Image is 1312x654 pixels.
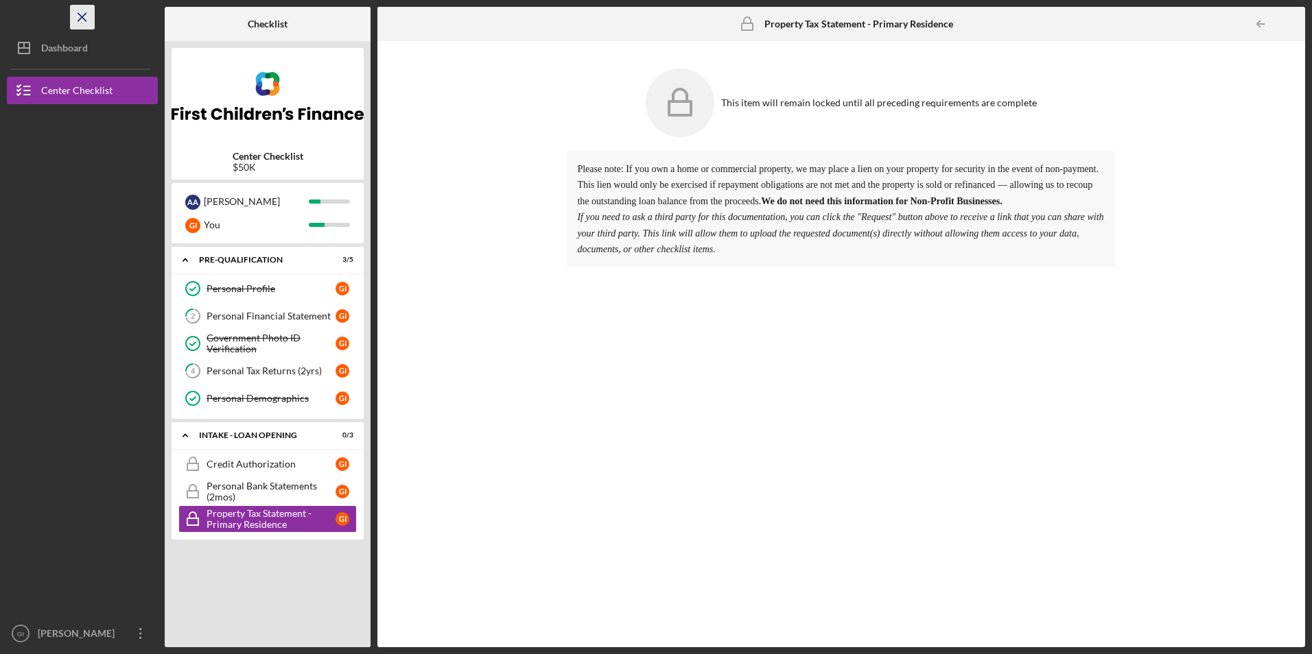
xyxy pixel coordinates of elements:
div: G I [336,457,349,471]
a: Personal Bank Statements (2mos)GI [178,478,357,505]
a: Personal DemographicsGI [178,385,357,412]
a: 4Personal Tax Returns (2yrs)GI [178,357,357,385]
b: Checklist [248,19,288,29]
div: G I [336,282,349,295]
a: Credit AuthorizationGI [178,450,357,478]
a: Property Tax Statement - Primary ResidenceGI [178,505,357,533]
div: Personal Profile [207,283,336,294]
div: Pre-Qualification [199,256,319,264]
div: Property Tax Statement - Primary Residence [207,508,336,530]
tspan: 2 [191,312,195,321]
div: This item will remain locked until all preceding requirements are complete [721,97,1037,108]
img: Product logo [172,55,364,137]
div: $50K [233,162,303,173]
a: Government Photo ID VerificationGI [178,330,357,357]
tspan: 4 [191,367,196,376]
div: Personal Tax Returns (2yrs) [207,365,336,376]
div: Dashboard [41,34,88,65]
a: 2Personal Financial StatementGI [178,302,357,330]
div: G I [185,218,200,233]
div: INTAKE - LOAN OPENING [199,431,319,439]
a: Personal ProfileGI [178,275,357,302]
div: Personal Financial Statement [207,311,336,322]
div: G I [336,337,349,350]
span: ​ [577,212,1103,254]
b: Property Tax Statement - Primary Residence [764,19,953,29]
div: [PERSON_NAME] [204,190,309,213]
div: Credit Authorization [207,459,336,470]
strong: We do not need this information for Non-Profit Businesses. [761,196,1002,206]
div: G I [336,485,349,498]
button: Center Checklist [7,77,158,104]
div: G I [336,364,349,378]
div: Center Checklist [41,77,113,108]
em: If you need to ask a third party for this documentation, you can click the "Request" button above... [577,212,1103,254]
div: 3 / 5 [329,256,353,264]
div: Personal Bank Statements (2mos) [207,481,336,502]
div: [PERSON_NAME] [34,620,124,651]
div: G I [336,512,349,526]
span: Please note: If you own a home or commercial property, we may place a lien on your property for s... [577,164,1099,206]
div: A A [185,195,200,210]
div: Personal Demographics [207,393,336,404]
button: GI[PERSON_NAME] [7,620,158,647]
div: 0 / 3 [329,431,353,439]
div: You [204,213,309,237]
b: Center Checklist [233,151,303,162]
div: G I [336,309,349,323]
div: G I [336,391,349,405]
button: Dashboard [7,34,158,62]
text: GI [17,630,24,638]
div: Government Photo ID Verification [207,332,336,354]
